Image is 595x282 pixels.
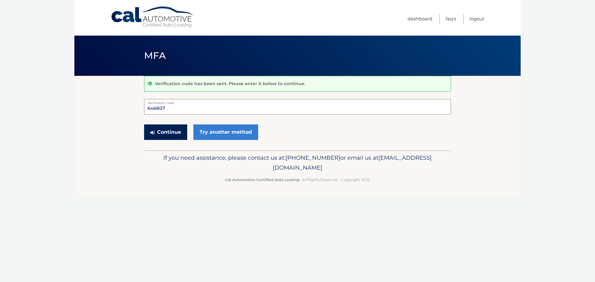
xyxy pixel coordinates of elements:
[193,124,258,140] a: Try another method
[273,154,432,171] span: [EMAIL_ADDRESS][DOMAIN_NAME]
[144,124,187,140] button: Continue
[148,153,447,173] p: If you need assistance, please contact us at: or email us at
[144,99,451,104] label: Verification Code
[285,154,340,161] span: [PHONE_NUMBER]
[148,176,447,183] p: - All Rights Reserved - Copyright 2025
[469,14,484,24] a: Logout
[111,6,194,28] a: Cal Automotive
[408,14,432,24] a: Dashboard
[144,50,166,61] span: MFA
[144,99,451,115] input: Verification Code
[225,177,299,182] strong: Cal Automotive Certified Auto Leasing
[446,14,456,24] a: FAQ's
[155,81,305,86] p: Verification code has been sent. Please enter it below to continue.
